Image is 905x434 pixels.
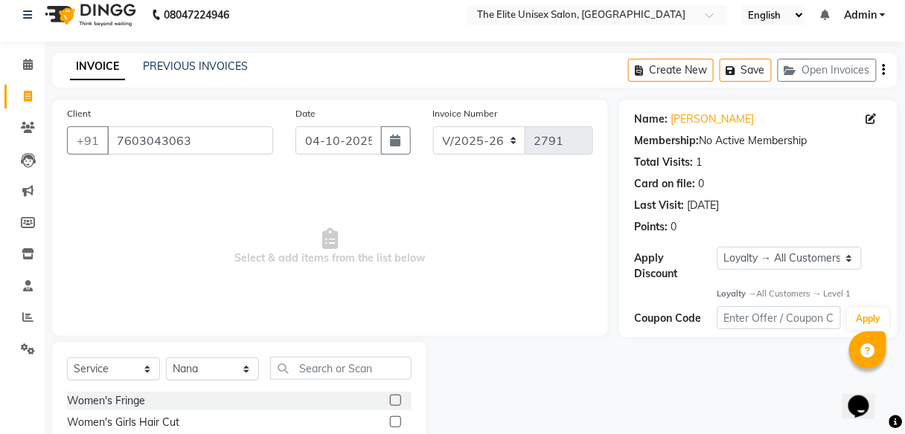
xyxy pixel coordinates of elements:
[634,133,699,149] div: Membership:
[687,198,719,213] div: [DATE]
[67,393,145,409] div: Women's Fringe
[634,133,883,149] div: No Active Membership
[295,107,316,120] label: Date
[634,155,693,170] div: Total Visits:
[67,126,109,155] button: +91
[270,357,412,380] input: Search or Scan
[67,107,91,120] label: Client
[778,59,877,82] button: Open Invoices
[717,288,883,300] div: All Customers → Level 1
[671,219,677,235] div: 0
[70,54,125,80] a: INVOICE
[67,415,179,430] div: Women's Girls Hair Cut
[847,308,889,330] button: Apply
[671,111,754,127] a: [PERSON_NAME]
[842,375,890,419] iframe: chat widget
[634,198,684,213] div: Last Visit:
[634,311,717,326] div: Coupon Code
[720,59,772,82] button: Save
[433,107,498,120] label: Invoice Number
[634,176,695,192] div: Card on file:
[696,155,702,170] div: 1
[717,306,842,329] input: Enter Offer / Coupon Code
[628,59,714,82] button: Create New
[844,7,877,23] span: Admin
[67,172,593,321] span: Select & add items from the list below
[698,176,704,192] div: 0
[717,288,757,299] strong: Loyalty →
[634,219,668,235] div: Points:
[143,59,248,73] a: PREVIOUS INVOICES
[634,111,668,127] div: Name:
[107,126,273,155] input: Search by Name/Mobile/Email/Code
[634,250,717,282] div: Apply Discount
